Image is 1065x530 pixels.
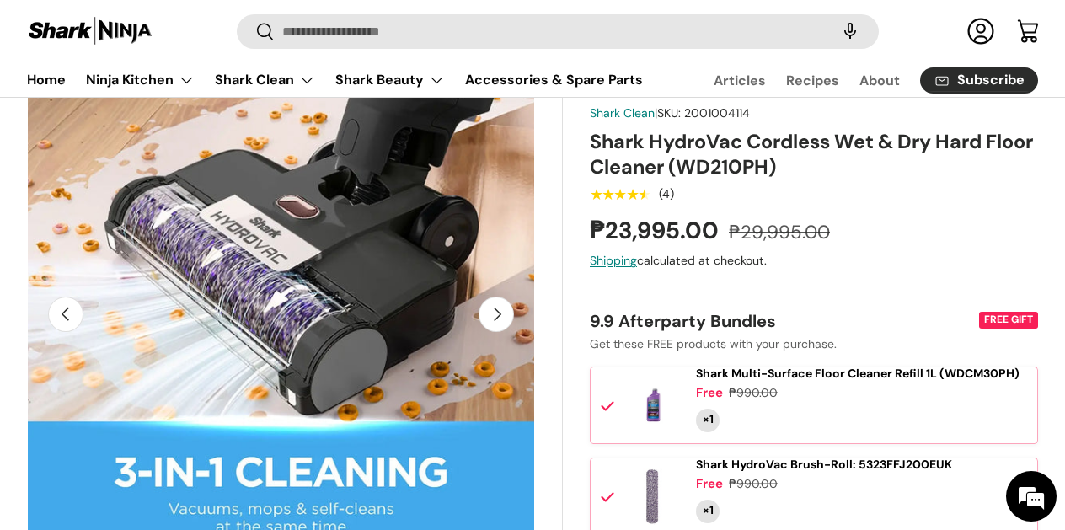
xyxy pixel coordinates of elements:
summary: Shark Clean [205,63,325,97]
a: Shark Clean [590,105,655,120]
summary: Shark Beauty [325,63,455,97]
div: 9.9 Afterparty Bundles [590,310,976,332]
a: Accessories & Spare Parts [465,63,643,96]
div: calculated at checkout. [590,252,1038,270]
speech-search-button: Search by voice [823,13,877,51]
div: ₱990.00 [729,384,778,402]
h1: Shark HydroVac Cordless Wet & Dry Hard Floor Cleaner (WD210PH) [590,129,1038,180]
a: Shipping [590,253,637,268]
a: Recipes [786,64,839,97]
span: We're online! [98,158,233,329]
a: Articles [714,64,766,97]
summary: Ninja Kitchen [76,63,205,97]
a: Shark Multi-Surface Floor Cleaner Refill 1L (WDCM30PH) [696,367,1020,381]
div: Quantity [696,409,720,432]
div: FREE GIFT [979,312,1038,328]
a: About [859,64,900,97]
a: Shark HydroVac Brush-Roll: 5323FFJ200EUK [696,458,952,472]
img: Shark Ninja Philippines [27,15,153,48]
nav: Primary [27,63,643,97]
div: ₱990.00 [729,475,778,493]
strong: ₱23,995.00 [590,216,723,246]
div: Minimize live chat window [276,8,317,49]
div: Free [696,475,723,493]
div: Chat with us now [88,94,283,116]
div: Quantity [696,500,720,523]
div: Free [696,384,723,402]
span: Get these FREE products with your purchase. [590,336,837,351]
a: Subscribe [920,67,1038,94]
s: ₱29,995.00 [729,220,830,244]
nav: Secondary [673,63,1038,97]
span: 2001004114 [684,105,750,120]
span: | [655,105,750,120]
span: Subscribe [957,74,1025,88]
textarea: Type your message and hit 'Enter' [8,352,321,411]
div: (4) [659,188,674,201]
span: ★★★★★ [590,186,650,203]
a: Home [27,63,66,96]
div: 4.5 out of 5.0 stars [590,187,650,202]
span: SKU: [657,105,681,120]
